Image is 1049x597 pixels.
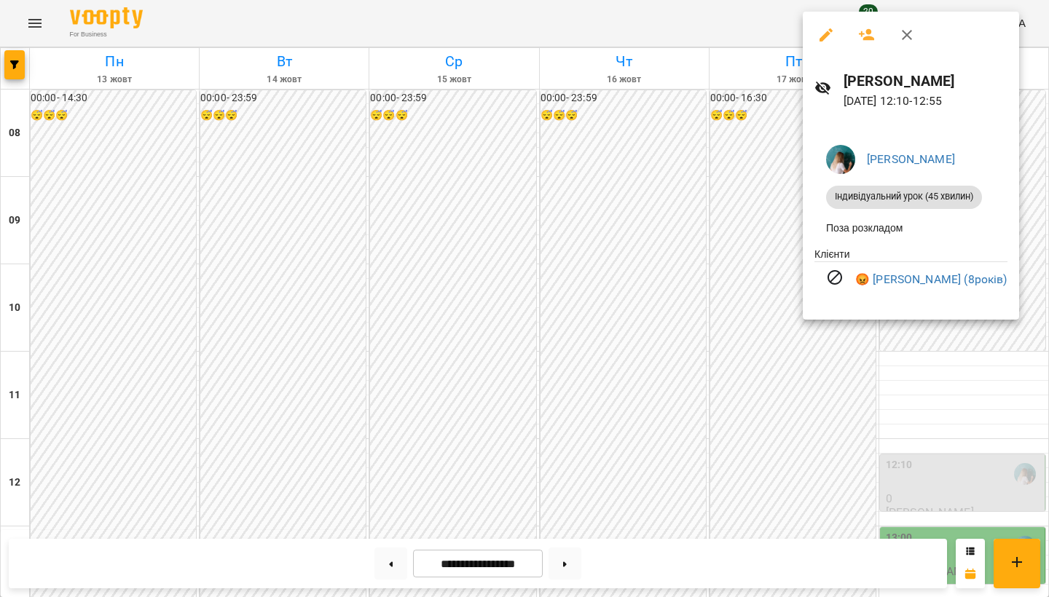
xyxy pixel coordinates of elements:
[844,92,1007,110] p: [DATE] 12:10 - 12:55
[826,145,855,174] img: 6465f9d73c2b4f3824b6dec18ea9f7f0.jpeg
[867,152,955,166] a: [PERSON_NAME]
[814,247,1007,303] ul: Клієнти
[814,215,1007,241] li: Поза розкладом
[826,190,982,203] span: Індивідуальний урок (45 хвилин)
[855,271,1007,288] a: 😡 [PERSON_NAME] (8років)
[844,70,1007,92] h6: [PERSON_NAME]
[826,269,844,286] svg: Візит скасовано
